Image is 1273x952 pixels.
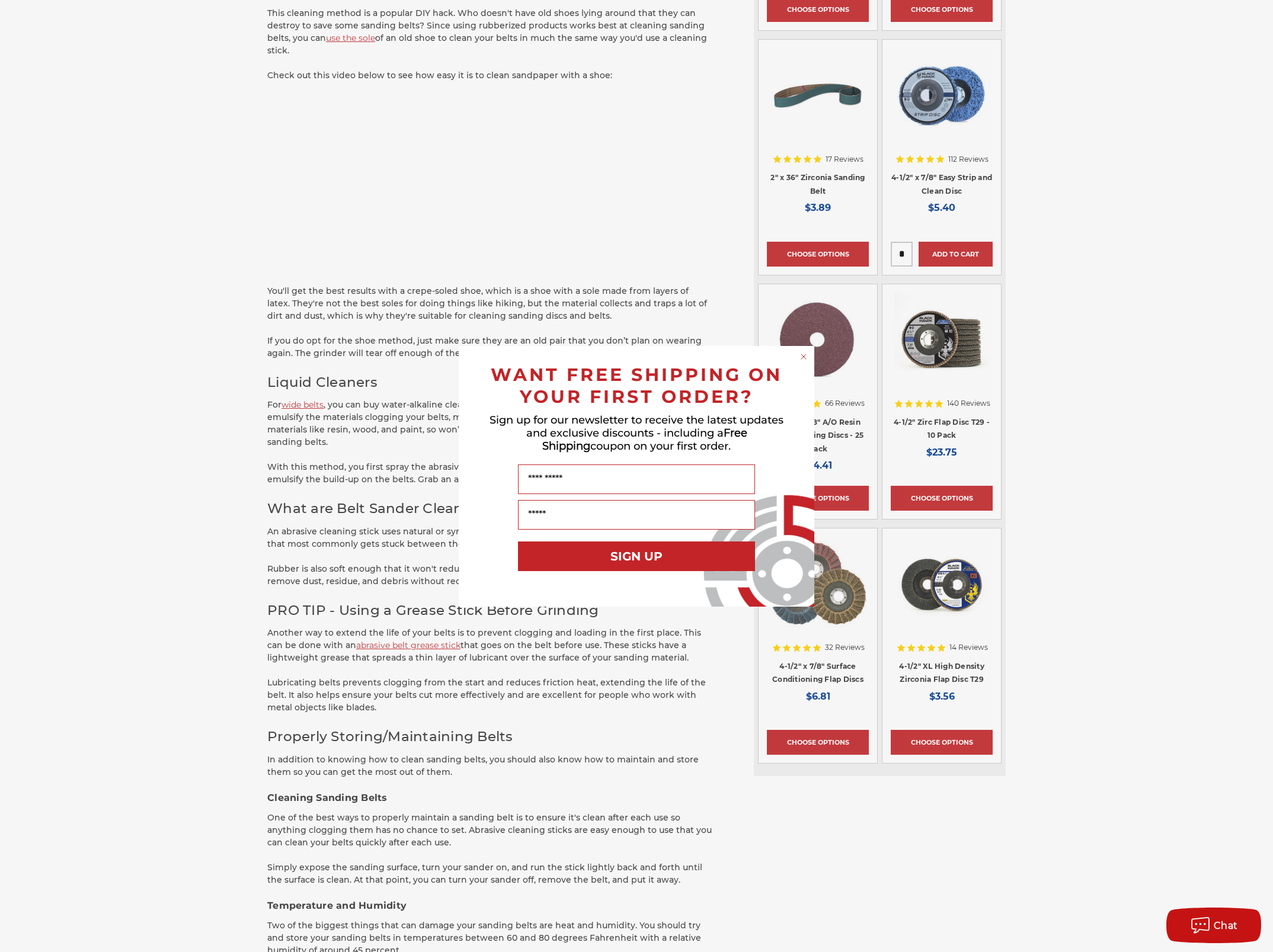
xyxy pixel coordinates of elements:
[490,414,783,453] span: Sign up for our newsletter to receive the latest updates and exclusive discounts - including a co...
[1214,920,1238,931] span: Chat
[798,351,810,363] button: Close dialog
[491,364,782,408] span: WANT FREE SHIPPING ON YOUR FIRST ORDER?
[518,541,755,571] button: SIGN UP
[1166,908,1261,943] button: Chat
[542,427,747,453] span: Free Shipping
